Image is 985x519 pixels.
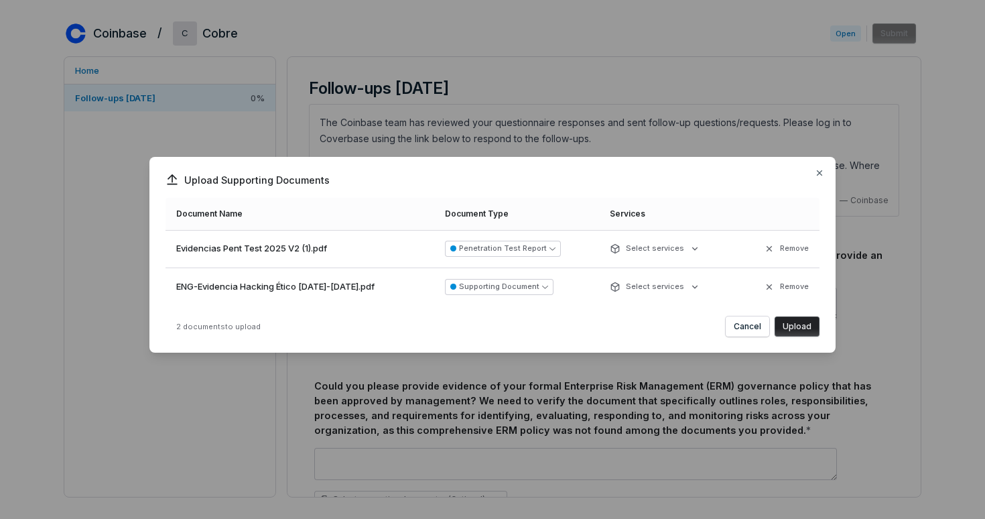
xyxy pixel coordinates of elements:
span: 2 documents to upload [176,322,261,331]
span: Upload Supporting Documents [166,173,819,187]
span: ENG-Evidencia Hacking Ético [DATE]-[DATE].pdf [176,280,375,294]
th: Services [602,198,735,230]
button: Remove [760,275,813,299]
button: Supporting Document [445,279,553,295]
button: Upload [775,316,819,337]
th: Document Type [437,198,602,230]
button: Select services [606,237,704,261]
button: Select services [606,275,704,299]
button: Cancel [726,316,769,337]
button: Remove [760,237,813,261]
th: Document Name [166,198,437,230]
button: Penetration Test Report [445,241,561,257]
span: Evidencias Pent Test 2025 V2 (1).pdf [176,242,327,255]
